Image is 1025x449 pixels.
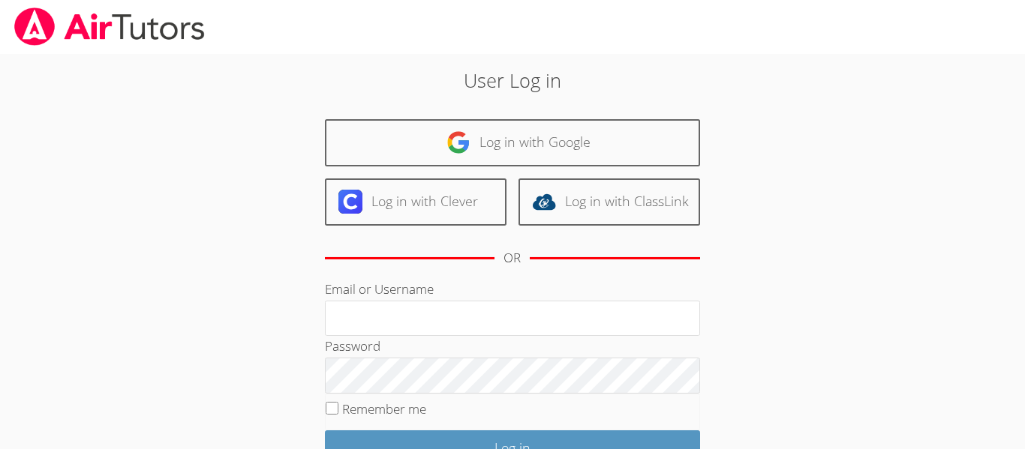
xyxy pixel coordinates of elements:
label: Email or Username [325,280,434,298]
a: Log in with Google [325,119,700,166]
img: clever-logo-6eab21bc6e7a338710f1a6ff85c0baf02591cd810cc4098c63d3a4b26e2feb20.svg [338,190,362,214]
label: Remember me [342,400,426,418]
img: airtutors_banner-c4298cdbf04f3fff15de1276eac7730deb9818008684d7c2e4769d2f7ddbe033.png [13,7,206,46]
h2: User Log in [236,66,789,94]
div: OR [503,247,521,269]
a: Log in with ClassLink [519,178,700,226]
label: Password [325,337,380,355]
img: google-logo-50288ca7cdecda66e5e0955fdab243c47b7ad437acaf1139b6f446037453330a.svg [446,130,470,154]
a: Log in with Clever [325,178,506,226]
img: classlink-logo-d6bb404cc1216ec64c9a2012d9dc4662098be43eaf13dc465df04b49fa7ab582.svg [532,190,556,214]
